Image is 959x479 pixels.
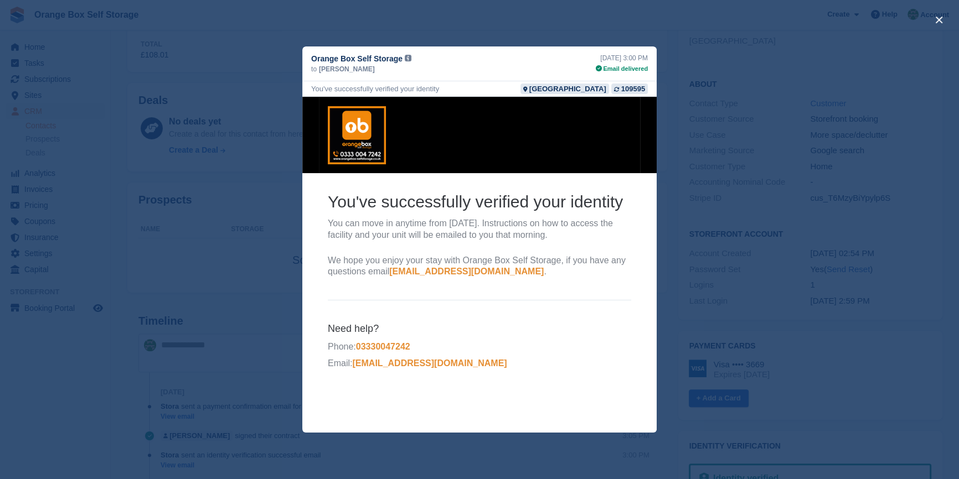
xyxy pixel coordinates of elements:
[611,84,648,94] a: 109595
[596,53,648,63] div: [DATE] 3:00 PM
[311,84,439,94] div: You've successfully verified your identity
[25,94,329,116] h2: You've successfully verified your identity
[596,64,648,74] div: Email delivered
[25,121,329,144] p: You can move in anytime from [DATE]. Instructions on how to access the facility and your unit wil...
[405,55,411,61] img: icon-info-grey-7440780725fd019a000dd9b08b2336e03edf1995a4989e88bcd33f0948082b44.svg
[25,244,329,256] p: Phone:
[25,9,84,67] img: Orange Box Self Storage Logo
[621,84,645,94] div: 109595
[25,226,329,238] h6: Need help?
[25,261,329,273] p: Email:
[50,262,204,271] a: [EMAIL_ADDRESS][DOMAIN_NAME]
[25,158,329,181] p: We hope you enjoy your stay with Orange Box Self Storage, if you have any questions email .
[520,84,609,94] a: [GEOGRAPHIC_DATA]
[529,84,606,94] div: [GEOGRAPHIC_DATA]
[930,11,948,29] button: close
[311,53,403,64] span: Orange Box Self Storage
[87,170,241,179] a: [EMAIL_ADDRESS][DOMAIN_NAME]
[54,245,108,254] a: 03330047242
[319,64,375,74] span: [PERSON_NAME]
[311,64,317,74] span: to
